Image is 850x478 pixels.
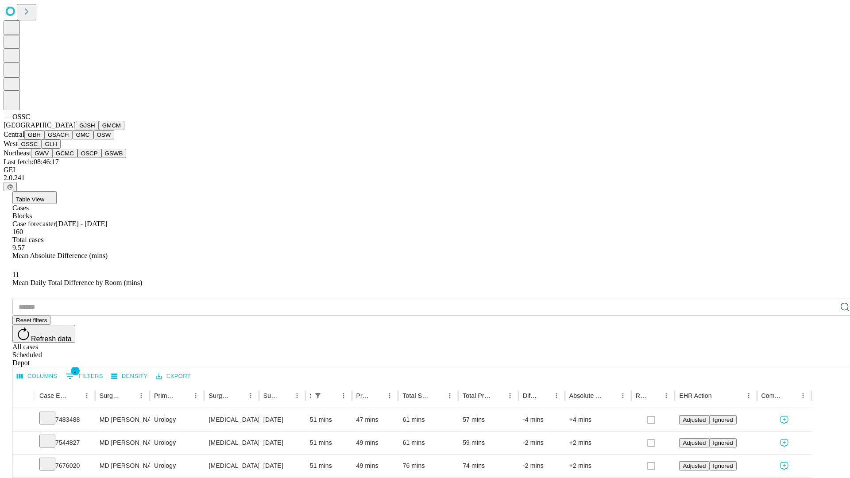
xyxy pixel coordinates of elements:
span: West [4,140,18,147]
div: Primary Service [154,392,176,399]
button: Menu [550,389,563,402]
div: 1 active filter [312,389,324,402]
span: Central [4,131,24,138]
button: Refresh data [12,325,75,343]
div: 2.0.241 [4,174,846,182]
div: Total Scheduled Duration [402,392,430,399]
div: 61 mins [402,432,454,454]
span: Ignored [713,463,733,469]
button: GCMC [52,149,77,158]
span: Table View [16,196,44,203]
button: Menu [742,389,755,402]
button: Menu [797,389,809,402]
div: -4 mins [523,409,560,431]
div: MD [PERSON_NAME] Md [100,432,145,454]
span: OSSC [12,113,30,120]
button: GBH [24,130,44,139]
div: 51 mins [310,432,348,454]
button: Sort [123,389,135,402]
div: Urology [154,432,200,454]
button: Menu [617,389,629,402]
span: Adjusted [683,439,706,446]
div: 49 mins [356,455,394,477]
button: Export [154,370,193,383]
button: OSSC [18,139,42,149]
button: OSCP [77,149,101,158]
div: GEI [4,166,846,174]
button: Ignored [709,438,736,447]
button: GSWB [101,149,127,158]
button: Density [109,370,150,383]
button: Sort [784,389,797,402]
div: Case Epic Id [39,392,67,399]
button: GJSH [76,121,99,130]
div: [MEDICAL_DATA] EXTRACORPOREAL SHOCK WAVE [209,409,254,431]
div: [DATE] [263,432,301,454]
button: GSACH [44,130,72,139]
button: GMCM [99,121,124,130]
button: Sort [713,389,725,402]
button: GMC [72,130,93,139]
div: Comments [761,392,784,399]
span: [GEOGRAPHIC_DATA] [4,121,76,129]
div: MD [PERSON_NAME] Md [100,409,145,431]
span: Reset filters [16,317,47,324]
span: Ignored [713,439,733,446]
div: MD [PERSON_NAME] Md [100,455,145,477]
div: 59 mins [463,432,514,454]
span: Mean Absolute Difference (mins) [12,252,108,259]
button: Sort [278,389,291,402]
button: Menu [660,389,672,402]
div: Surgery Date [263,392,278,399]
div: Surgery Name [209,392,231,399]
button: Sort [371,389,383,402]
button: Ignored [709,415,736,424]
div: 47 mins [356,409,394,431]
button: Adjusted [679,461,709,470]
span: Adjusted [683,416,706,423]
button: Expand [17,436,31,451]
div: [DATE] [263,409,301,431]
button: Sort [491,389,504,402]
span: Total cases [12,236,43,243]
button: GLH [41,139,60,149]
div: [DATE] [263,455,301,477]
div: +2 mins [569,432,627,454]
span: @ [7,183,13,190]
div: 7544827 [39,432,91,454]
button: Select columns [15,370,60,383]
div: 51 mins [310,455,348,477]
button: GWV [31,149,52,158]
div: Difference [523,392,537,399]
button: Ignored [709,461,736,470]
button: Sort [68,389,81,402]
div: 51 mins [310,409,348,431]
div: 61 mins [402,409,454,431]
button: Menu [504,389,516,402]
button: Show filters [63,369,105,383]
div: +4 mins [569,409,627,431]
div: -2 mins [523,432,560,454]
button: OSW [93,130,115,139]
button: Menu [135,389,147,402]
span: 11 [12,271,19,278]
div: EHR Action [679,392,711,399]
button: Menu [81,389,93,402]
button: Menu [383,389,396,402]
div: 7483488 [39,409,91,431]
div: Absolute Difference [569,392,603,399]
div: Resolved in EHR [636,392,647,399]
div: 74 mins [463,455,514,477]
div: 49 mins [356,432,394,454]
button: Expand [17,459,31,474]
button: Menu [337,389,350,402]
span: Northeast [4,149,31,157]
div: Urology [154,455,200,477]
span: 160 [12,228,23,235]
button: Sort [604,389,617,402]
button: Menu [244,389,257,402]
button: Sort [177,389,189,402]
span: 1 [71,366,80,375]
div: Scheduled In Room Duration [310,392,311,399]
div: -2 mins [523,455,560,477]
